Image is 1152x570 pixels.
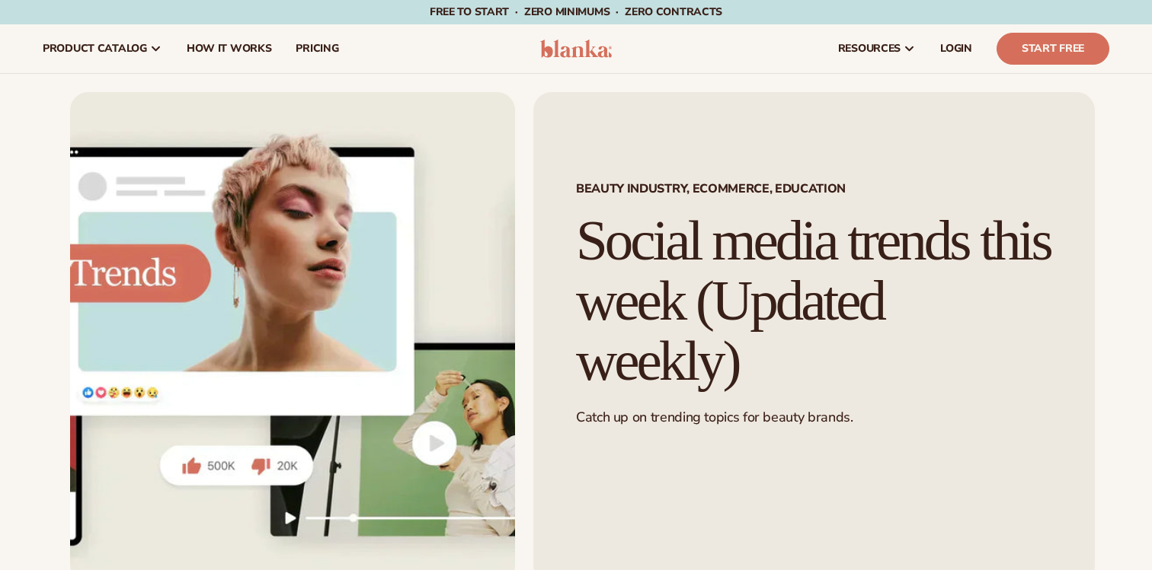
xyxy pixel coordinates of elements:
[576,183,1052,195] span: Beauty Industry, Ecommerce, Education
[826,24,928,73] a: resources
[838,43,901,55] span: resources
[296,43,338,55] span: pricing
[940,43,972,55] span: LOGIN
[283,24,350,73] a: pricing
[997,33,1109,65] a: Start Free
[174,24,284,73] a: How It Works
[43,43,147,55] span: product catalog
[576,211,1052,390] h1: Social media trends this week (Updated weekly)
[576,408,853,426] span: Catch up on trending topics for beauty brands.
[187,43,272,55] span: How It Works
[928,24,984,73] a: LOGIN
[30,24,174,73] a: product catalog
[430,5,722,19] span: Free to start · ZERO minimums · ZERO contracts
[540,40,613,58] img: logo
